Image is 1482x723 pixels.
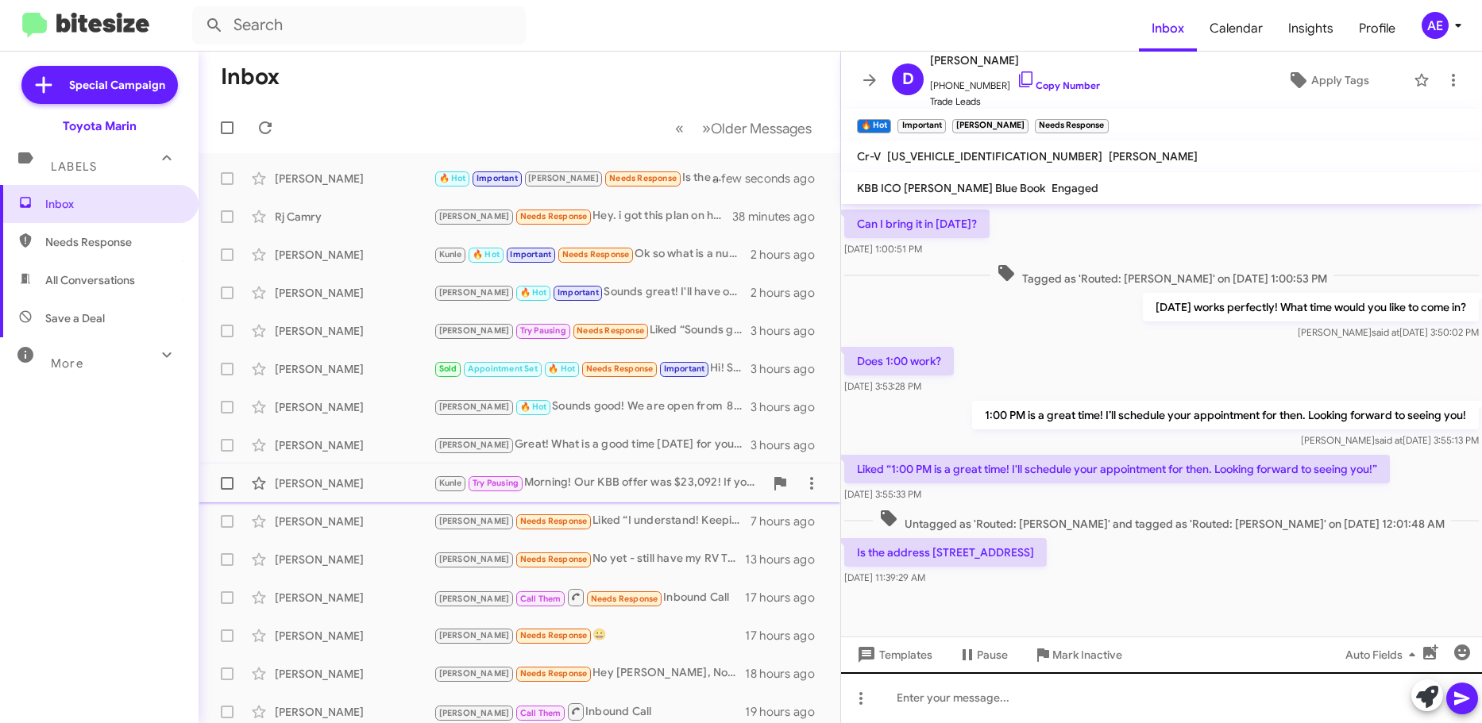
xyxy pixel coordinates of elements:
span: Call Them [520,708,562,718]
div: 3 hours ago [751,437,828,453]
span: Appointment Set [468,363,538,374]
div: [PERSON_NAME] [275,323,434,339]
span: Call Them [520,594,562,604]
span: 🔥 Hot [520,402,547,412]
span: Needs Response [586,363,654,374]
span: Important [477,173,518,183]
span: [US_VEHICLE_IDENTIFICATION_NUMBER] [887,149,1102,163]
span: [DATE] 1:00:51 PM [844,243,922,255]
input: Search [192,6,526,44]
div: Hey. i got this plan on hold as of now. I will reconnect with you guys once im ready [434,207,732,225]
button: Apply Tags [1250,66,1407,94]
span: Needs Response [45,234,180,250]
div: 17 hours ago [745,628,828,644]
button: Mark Inactive [1021,640,1135,669]
span: Apply Tags [1311,66,1369,94]
div: Liked “I understand! Keeping a vehicle you love is important. If you ever reconsider, let us know... [434,512,751,530]
span: Needs Response [562,249,630,260]
div: Liked “Sounds good! I can reach out then!” [434,321,751,340]
span: Needs Response [577,325,644,336]
div: [PERSON_NAME] [275,437,434,453]
small: [PERSON_NAME] [952,119,1029,133]
span: All Conversations [45,272,135,288]
span: More [51,356,83,371]
small: 🔥 Hot [857,119,891,133]
div: [PERSON_NAME] [275,171,434,187]
span: Needs Response [520,516,588,526]
div: Toyota Marin [63,118,137,134]
nav: Page navigation example [666,112,821,144]
button: AE [1408,12,1465,39]
button: Next [693,112,821,144]
span: said at [1375,434,1403,446]
div: 19 hours ago [745,704,828,720]
div: [PERSON_NAME] [275,628,434,644]
h1: Inbox [221,64,280,90]
span: [DATE] 3:55:33 PM [844,488,921,500]
span: Engaged [1052,181,1098,195]
span: Important [558,287,599,298]
p: Can I bring it in [DATE]? [844,210,990,238]
span: [PERSON_NAME] [439,516,510,526]
div: 3 hours ago [751,399,828,415]
span: [DATE] 3:53:28 PM [844,380,921,392]
a: Inbox [1139,6,1197,52]
a: Special Campaign [21,66,178,104]
span: Save a Deal [45,310,105,326]
span: Kunle [439,478,462,488]
span: Needs Response [520,668,588,679]
span: [PERSON_NAME] [439,440,510,450]
a: Profile [1346,6,1408,52]
button: Templates [841,640,945,669]
div: Rj Camry [275,209,434,225]
div: [PERSON_NAME] [275,513,434,529]
div: 18 hours ago [745,666,828,682]
span: [PERSON_NAME] [DATE] 3:55:13 PM [1301,434,1479,446]
span: » [702,118,711,138]
span: Labels [51,160,97,174]
span: [PERSON_NAME] [439,668,510,679]
span: [PHONE_NUMBER] [930,70,1100,94]
div: [PERSON_NAME] [275,666,434,682]
span: 🔥 Hot [473,249,500,260]
span: Try Pausing [473,478,519,488]
span: [PERSON_NAME] [528,173,599,183]
a: Calendar [1197,6,1276,52]
div: Great! What is a good time [DATE] for you to come by [DATE]? [434,436,751,454]
span: Needs Response [520,554,588,564]
span: Pause [977,640,1008,669]
div: Inbound Call [434,587,745,607]
span: [PERSON_NAME] [439,594,510,604]
span: KBB ICO [PERSON_NAME] Blue Book [857,181,1045,195]
span: Needs Response [609,173,677,183]
span: Special Campaign [69,77,165,93]
span: [DATE] 11:39:29 AM [844,571,925,583]
span: Mark Inactive [1052,640,1122,669]
span: Insights [1276,6,1346,52]
span: Important [510,249,551,260]
div: 38 minutes ago [732,209,828,225]
span: [PERSON_NAME] [1109,149,1198,163]
span: Trade Leads [930,94,1100,110]
div: [PERSON_NAME] [275,704,434,720]
div: a few seconds ago [732,171,828,187]
div: Hi! Sounds good 👍 [434,360,751,378]
div: Hey [PERSON_NAME], No need to come by. I know what I want and have told [PERSON_NAME] a week ago ... [434,664,745,683]
div: Is the address [STREET_ADDRESS] [434,169,732,187]
div: Morning! Our KBB offer was $23,092! If you get chance to bring your Tesla in [DATE], we can try a... [434,474,764,492]
span: 🔥 Hot [439,173,466,183]
small: Needs Response [1035,119,1108,133]
span: Auto Fields [1345,640,1422,669]
span: [PERSON_NAME] [439,211,510,221]
span: Needs Response [520,630,588,640]
span: [PERSON_NAME] [439,402,510,412]
span: Kunle [439,249,462,260]
div: 2 hours ago [751,285,828,301]
span: [PERSON_NAME] [DATE] 3:50:02 PM [1298,326,1479,338]
button: Auto Fields [1333,640,1434,669]
button: Pause [945,640,1021,669]
div: [PERSON_NAME] [275,475,434,491]
span: [PERSON_NAME] [930,51,1100,70]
